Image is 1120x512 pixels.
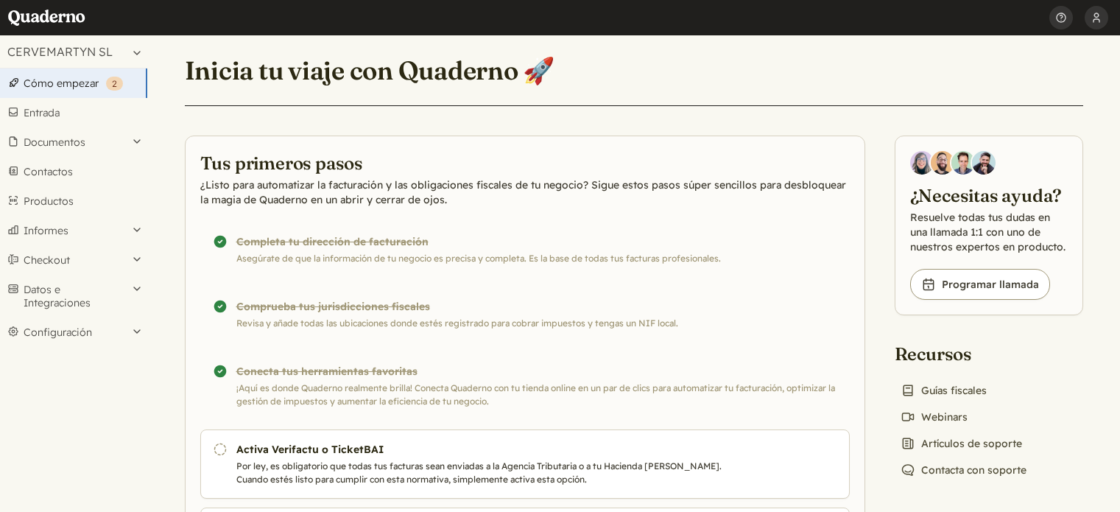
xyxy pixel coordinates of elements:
a: Webinars [895,407,973,427]
h3: Activa Verifactu o TicketBAI [236,442,739,457]
img: Jairo Fumero, Account Executive at Quaderno [931,151,954,175]
p: Por ley, es obligatorio que todas tus facturas sean enviadas a la Agencia Tributaria o a tu Hacie... [236,460,739,486]
a: Programar llamada [910,269,1050,300]
a: Contacta con soporte [895,460,1032,480]
h2: ¿Necesitas ayuda? [910,183,1068,207]
img: Ivo Oltmans, Business Developer at Quaderno [951,151,975,175]
span: 2 [112,78,117,89]
a: Guías fiscales [895,380,993,401]
a: Artículos de soporte [895,433,1028,454]
img: Javier Rubio, DevRel at Quaderno [972,151,996,175]
h2: Recursos [895,342,1032,365]
a: Activa Verifactu o TicketBAI Por ley, es obligatorio que todas tus facturas sean enviadas a la Ag... [200,429,850,499]
h2: Tus primeros pasos [200,151,850,175]
p: ¿Listo para automatizar la facturación y las obligaciones fiscales de tu negocio? Sigue estos pas... [200,178,850,207]
img: Diana Carrasco, Account Executive at Quaderno [910,151,934,175]
h1: Inicia tu viaje con Quaderno 🚀 [185,55,555,87]
p: Resuelve todas tus dudas en una llamada 1:1 con uno de nuestros expertos en producto. [910,210,1068,254]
